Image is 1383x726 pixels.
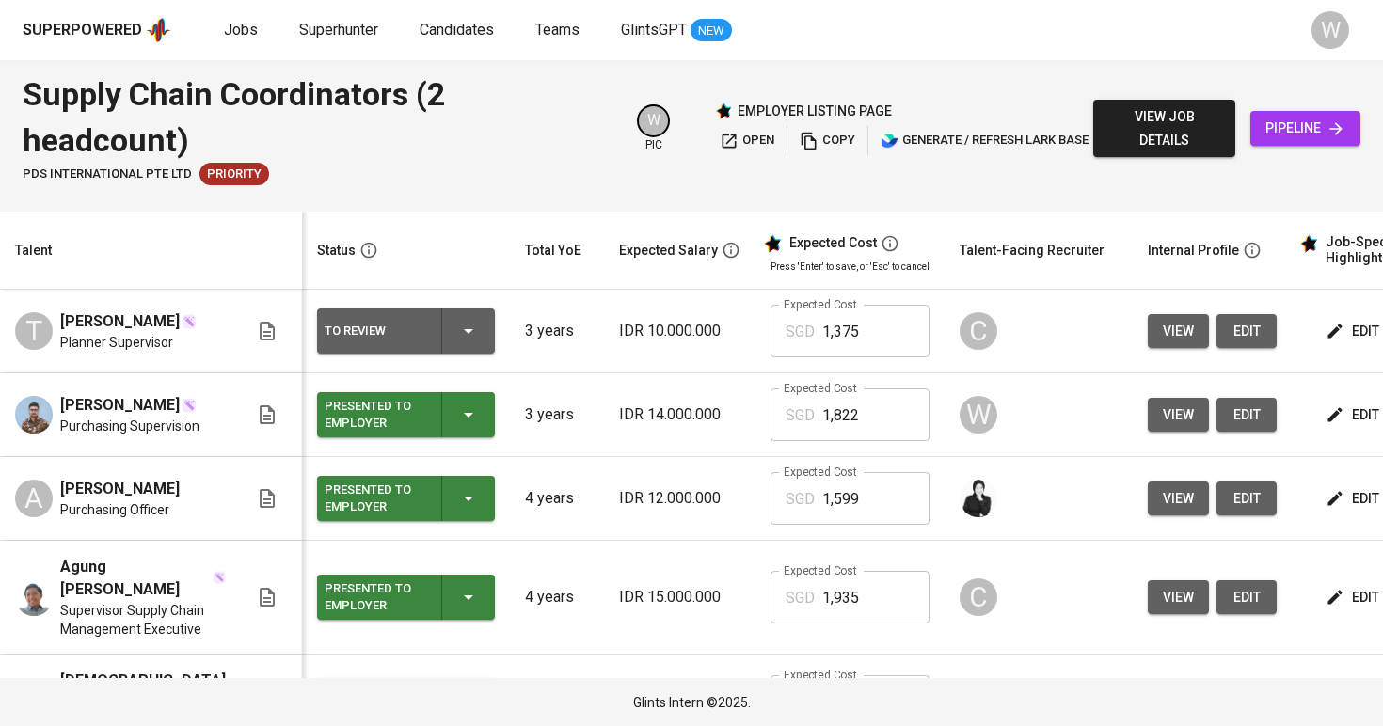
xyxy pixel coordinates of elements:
[60,670,226,715] span: [DEMOGRAPHIC_DATA][PERSON_NAME]
[199,166,269,183] span: Priority
[1216,580,1277,615] button: edit
[1148,580,1209,615] button: view
[317,392,495,437] button: Presented to Employer
[1329,487,1379,511] span: edit
[786,488,815,511] p: SGD
[23,71,614,163] div: Supply Chain Coordinators (2 headcount)
[960,578,997,616] div: C
[720,130,774,151] span: open
[795,126,860,155] button: copy
[525,586,589,608] p: 4 years
[1299,234,1318,253] img: glints_star.svg
[1148,239,1239,262] div: Internal Profile
[637,104,670,153] div: pic
[619,239,718,262] div: Expected Salary
[146,16,171,44] img: app logo
[299,19,382,42] a: Superhunter
[771,260,930,274] p: Press 'Enter' to save, or 'Esc' to cancel
[420,21,494,39] span: Candidates
[15,480,53,517] div: A
[881,132,899,150] img: lark
[213,571,226,584] img: magic_wand.svg
[420,19,498,42] a: Candidates
[525,487,589,510] p: 4 years
[1216,481,1277,516] button: edit
[182,398,197,413] img: magic_wand.svg
[60,500,169,519] span: Purchasing Officer
[60,394,180,417] span: [PERSON_NAME]
[224,21,258,39] span: Jobs
[317,476,495,521] button: Presented to Employer
[199,163,269,185] div: Job Order Reopened
[317,575,495,620] button: Presented to Employer
[1232,403,1262,427] span: edit
[1148,398,1209,433] button: view
[876,126,1093,155] button: lark generate / refresh lark base
[1232,487,1262,511] span: edit
[23,16,171,44] a: Superpoweredapp logo
[15,312,53,350] div: T
[60,333,173,352] span: Planner Supervisor
[325,576,426,618] div: Presented to Employer
[60,310,180,333] span: [PERSON_NAME]
[1329,403,1379,427] span: edit
[60,601,226,639] span: Supervisor Supply Chain Management Executive
[1216,398,1277,433] button: edit
[182,314,197,329] img: magic_wand.svg
[224,19,262,42] a: Jobs
[1250,111,1360,146] a: pipeline
[619,403,740,426] p: IDR 14.000.000
[960,239,1105,262] div: Talent-Facing Recruiter
[1093,100,1235,157] button: view job details
[1329,320,1379,343] span: edit
[960,396,997,434] div: W
[525,403,589,426] p: 3 years
[317,308,495,354] button: To Review
[786,587,815,609] p: SGD
[325,478,426,519] div: Presented to Employer
[1232,586,1262,609] span: edit
[1163,403,1194,427] span: view
[1163,586,1194,609] span: view
[1163,320,1194,343] span: view
[525,239,581,262] div: Total YoE
[325,319,426,343] div: To Review
[317,239,356,262] div: Status
[800,130,855,151] span: copy
[960,480,997,517] img: medwi@glints.com
[738,102,892,120] p: employer listing page
[1148,481,1209,516] button: view
[691,22,732,40] span: NEW
[299,21,378,39] span: Superhunter
[535,21,580,39] span: Teams
[619,586,740,608] p: IDR 15.000.000
[621,21,687,39] span: GlintsGPT
[1329,586,1379,609] span: edit
[1232,320,1262,343] span: edit
[715,103,732,119] img: Glints Star
[786,404,815,427] p: SGD
[60,478,180,500] span: [PERSON_NAME]
[881,130,1089,151] span: generate / refresh lark base
[1108,105,1220,151] span: view job details
[789,235,877,252] div: Expected Cost
[15,239,52,262] div: Talent
[621,19,732,42] a: GlintsGPT NEW
[525,320,589,342] p: 3 years
[535,19,583,42] a: Teams
[960,312,997,350] div: C
[786,321,815,343] p: SGD
[60,417,199,435] span: Purchasing Supervision
[619,487,740,510] p: IDR 12.000.000
[60,556,211,601] span: Agung [PERSON_NAME]
[1216,314,1277,349] button: edit
[1148,314,1209,349] button: view
[715,126,779,155] button: open
[23,20,142,41] div: Superpowered
[1265,117,1345,140] span: pipeline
